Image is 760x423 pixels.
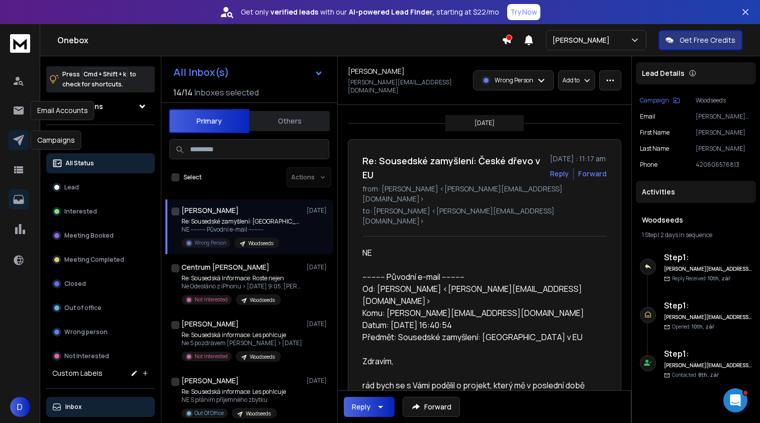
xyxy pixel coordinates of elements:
button: Not Interested [46,346,155,366]
p: Meeting Booked [64,232,114,240]
button: Out of office [46,298,155,318]
button: Others [249,110,330,132]
p: Meeting Completed [64,256,124,264]
p: Inbox [65,403,82,411]
p: Wrong Person [495,76,533,84]
div: rád bych se s Vámi podělil o projekt, který mě v poslední době skutečně zaujal. [362,379,599,403]
h1: [PERSON_NAME] [181,376,239,386]
h6: [PERSON_NAME][EMAIL_ADDRESS][DOMAIN_NAME] [664,313,752,321]
p: Wrong Person [195,239,226,247]
h3: Custom Labels [52,368,103,378]
p: Out of office [64,304,102,312]
p: [PERSON_NAME] [696,145,752,153]
button: Meeting Booked [46,226,155,246]
div: Reply [352,402,370,412]
h6: Step 1 : [664,348,752,360]
p: Lead [64,183,79,191]
div: Forward [578,169,607,179]
span: 2 days in sequence [660,231,712,239]
p: Interested [64,207,97,216]
span: 14 / 14 [173,86,193,98]
p: All Status [65,159,94,167]
p: Not Interested [64,352,109,360]
h6: Step 1 : [664,251,752,263]
h1: Re: Sousedské zamyšlení: České dřevo v EU [362,154,544,182]
span: 1 Step [642,231,657,239]
div: Activities [636,181,756,203]
button: All Inbox(s) [165,62,331,82]
p: 420606576813 [696,161,752,169]
label: Select [183,173,202,181]
p: Reply Received [672,275,730,282]
p: Campaign [640,96,669,104]
p: NE ---------- Původní e-mail ---------- [181,226,302,234]
p: Wrong person [64,328,108,336]
h3: Inboxes selected [195,86,259,98]
p: [PERSON_NAME] [552,35,614,45]
p: Re: Sousedská informace: Les pohlcuje [181,331,302,339]
button: Inbox [46,397,155,417]
p: Phone [640,161,657,169]
span: 10th, zář [692,323,714,330]
button: Reply [344,397,395,417]
p: Re: Sousedská Informace: Roste nejen [181,274,302,282]
p: Lead Details [642,68,685,78]
p: [DATE] [307,263,329,271]
button: Reply [550,169,569,179]
button: Wrong person [46,322,155,342]
p: Contacted [672,371,719,379]
span: 8th, zář [698,371,719,378]
p: NE S přáním příjemného zbytku [181,396,286,404]
h3: Filters [46,133,155,147]
p: from: [PERSON_NAME] <[PERSON_NAME][EMAIL_ADDRESS][DOMAIN_NAME]> [362,184,607,204]
h1: Centrum [PERSON_NAME] [181,262,269,272]
p: Last Name [640,145,669,153]
img: logo [10,34,30,53]
p: [DATE] [307,320,329,328]
p: Press to check for shortcuts. [62,69,136,89]
button: Closed [46,274,155,294]
p: to: [PERSON_NAME] <[PERSON_NAME][EMAIL_ADDRESS][DOMAIN_NAME]> [362,206,607,226]
p: [PERSON_NAME][EMAIL_ADDRESS][DOMAIN_NAME] [348,78,467,94]
div: Campaigns [31,131,81,150]
button: All Campaigns [46,96,155,117]
p: Opened [672,323,714,331]
div: Zdravím, [362,355,599,367]
p: Woodseeds [250,353,275,361]
aside: ---------- Původní e-mail ---------- Od: [PERSON_NAME] <[PERSON_NAME][EMAIL_ADDRESS][DOMAIN_NAME]... [362,271,599,343]
p: Re: Sousedské zamyšlení: [GEOGRAPHIC_DATA] [181,218,302,226]
p: [PERSON_NAME] [696,129,752,137]
strong: AI-powered Lead Finder, [349,7,434,17]
p: Woodseeds [250,296,275,304]
h6: [PERSON_NAME][EMAIL_ADDRESS][DOMAIN_NAME] [664,265,752,273]
h6: [PERSON_NAME][EMAIL_ADDRESS][DOMAIN_NAME] [664,362,752,369]
button: Meeting Completed [46,250,155,270]
button: Try Now [507,4,540,20]
p: Woodseeds [246,410,271,417]
p: [PERSON_NAME][EMAIL_ADDRESS][DOMAIN_NAME] [696,113,752,121]
button: Lead [46,177,155,197]
h1: [PERSON_NAME] [181,205,239,216]
button: Get Free Credits [658,30,742,50]
p: Out Of Office [195,409,224,417]
p: Ne S pozdravem [PERSON_NAME] > [DATE] [181,339,302,347]
h6: Step 1 : [664,299,752,311]
p: Get Free Credits [680,35,735,45]
p: Not Interested [195,296,228,303]
p: [DATE] [474,119,495,127]
p: [DATE] [307,206,329,215]
h1: Onebox [57,34,502,46]
p: Try Now [510,7,537,17]
h1: Woodseeds [642,215,750,225]
button: Primary [169,109,249,133]
p: Closed [64,280,86,288]
span: Cmd + Shift + k [82,68,128,80]
p: Ne Odesláno z iPhonu > [DATE] 9:05, [PERSON_NAME] [181,282,302,290]
p: [DATE] : 11:17 am [550,154,607,164]
p: Woodseeds [248,240,273,247]
p: Email [640,113,655,121]
button: D [10,397,30,417]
